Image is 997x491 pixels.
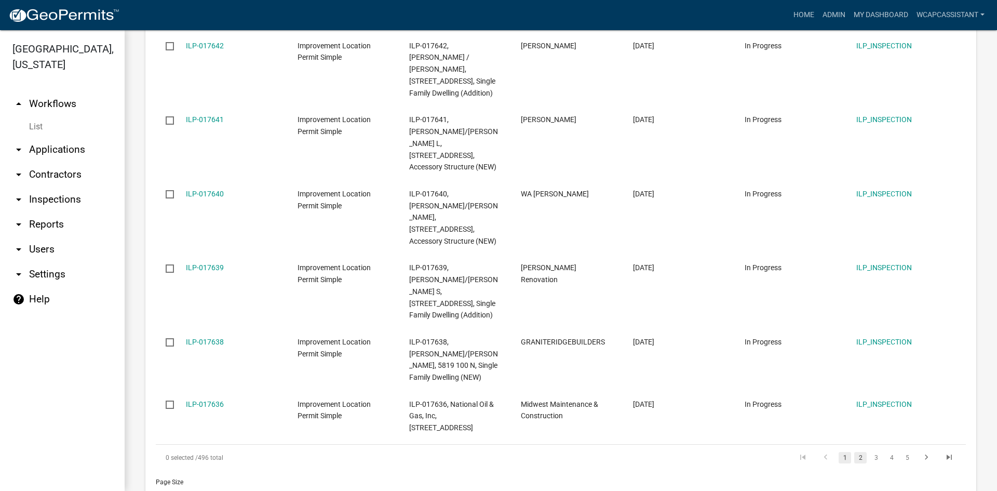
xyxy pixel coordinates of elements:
a: ILP_INSPECTION [856,263,912,272]
i: arrow_drop_down [12,243,25,256]
li: page 4 [884,449,899,467]
a: 1 [839,452,851,463]
span: 08/13/2025 [633,338,654,346]
span: 0 selected / [166,454,198,461]
i: arrow_drop_down [12,168,25,181]
span: 08/19/2025 [633,115,654,124]
span: Improvement Location Permit Simple [298,42,371,62]
li: page 5 [899,449,915,467]
span: ILP-017636, National Oil & Gas, Inc, 1009 N Main St, Sign (NEW) [409,400,494,432]
a: 2 [854,452,867,463]
a: 5 [901,452,913,463]
a: 3 [870,452,882,463]
span: In Progress [745,338,782,346]
a: Admin [818,5,850,25]
a: go to next page [917,452,936,463]
i: help [12,293,25,306]
span: Improvement Location Permit Simple [298,190,371,210]
a: go to last page [939,452,959,463]
span: WA Zimmer [521,190,589,198]
a: ILP_INSPECTION [856,190,912,198]
a: ILP-017636 [186,400,224,408]
li: page 2 [853,449,868,467]
span: In Progress [745,400,782,408]
span: Improvement Location Permit Simple [298,400,371,420]
span: ILP-017640, Kleinknight, Chris/Sheila, 115 Ridgeview Pl, Accessory Structure (NEW) [409,190,498,245]
a: go to first page [793,452,813,463]
span: Improvement Location Permit Simple [298,115,371,136]
span: ILP-017638, Tackett, Eddie D/Natalie S, 5819 100 N, Single Family Dwelling (NEW) [409,338,498,381]
i: arrow_drop_down [12,268,25,281]
a: ILP-017641 [186,115,224,124]
span: In Progress [745,190,782,198]
span: Midwest Maintenance & Construction [521,400,598,420]
a: ILP-017639 [186,263,224,272]
span: Improvement Location Permit Simple [298,338,371,358]
span: ILP-017641, Markley, Austin L/Tori L, 1208 W Central, Accessory Structure (NEW) [409,115,498,171]
span: 08/19/2025 [633,42,654,50]
li: page 3 [868,449,884,467]
span: 08/15/2025 [633,190,654,198]
a: Home [789,5,818,25]
span: 08/13/2025 [633,400,654,408]
a: ILP_INSPECTION [856,115,912,124]
i: arrow_drop_down [12,193,25,206]
a: wcapcassistant [912,5,989,25]
a: ILP-017642 [186,42,224,50]
span: Dennis Behning [521,42,576,50]
i: arrow_drop_up [12,98,25,110]
span: ILP-017642, Behning, Dennis J / Rebecca A, 611 W Market, Single Family Dwelling (Addition) [409,42,495,97]
span: In Progress [745,42,782,50]
div: 496 total [156,445,476,471]
span: Wickey Renovation [521,263,576,284]
a: go to previous page [816,452,836,463]
span: 08/14/2025 [633,263,654,272]
span: Tori Markley [521,115,576,124]
a: ILP_INSPECTION [856,400,912,408]
a: ILP-017640 [186,190,224,198]
i: arrow_drop_down [12,143,25,156]
a: ILP-017638 [186,338,224,346]
span: Improvement Location Permit Simple [298,263,371,284]
i: arrow_drop_down [12,218,25,231]
a: ILP_INSPECTION [856,42,912,50]
li: page 1 [837,449,853,467]
a: My Dashboard [850,5,912,25]
span: In Progress [745,263,782,272]
span: In Progress [745,115,782,124]
a: 4 [885,452,898,463]
span: ILP-017639, Symon, John E/Aguilera, Maritza S, 1120 Ridgewood Ln, Single Family Dwelling (Addition) [409,263,498,319]
a: ILP_INSPECTION [856,338,912,346]
span: GRANITERIDGEBUILDERS [521,338,605,346]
